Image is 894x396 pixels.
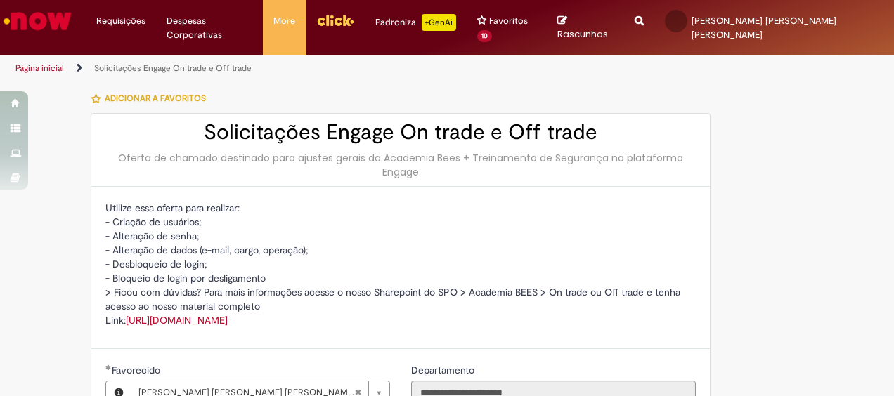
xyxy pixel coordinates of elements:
[91,84,214,113] button: Adicionar a Favoritos
[489,14,528,28] span: Favoritos
[692,15,836,41] span: [PERSON_NAME] [PERSON_NAME] [PERSON_NAME]
[15,62,64,74] a: Página inicial
[411,364,477,376] span: Somente leitura - Departamento
[105,151,696,179] div: Oferta de chamado destinado para ajustes gerais da Academia Bees + Treinamento de Segurança na pl...
[105,201,696,327] p: Utilize essa oferta para realizar: - Criação de usuários; - Alteração de senha; - Alteração de da...
[167,14,252,42] span: Despesas Corporativas
[105,364,112,370] span: Obrigatório Preenchido
[112,364,163,376] span: Necessários - Favorecido
[105,121,696,144] h2: Solicitações Engage On trade e Off trade
[477,30,492,42] span: 10
[1,7,74,35] img: ServiceNow
[273,14,295,28] span: More
[126,314,228,326] a: [URL][DOMAIN_NAME]
[105,93,206,104] span: Adicionar a Favoritos
[557,27,608,41] span: Rascunhos
[96,14,145,28] span: Requisições
[411,363,477,377] label: Somente leitura - Departamento
[316,10,354,31] img: click_logo_yellow_360x200.png
[11,55,585,81] ul: Trilhas de página
[422,14,456,31] p: +GenAi
[557,15,614,41] a: Rascunhos
[94,62,252,74] a: Solicitações Engage On trade e Off trade
[375,14,456,31] div: Padroniza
